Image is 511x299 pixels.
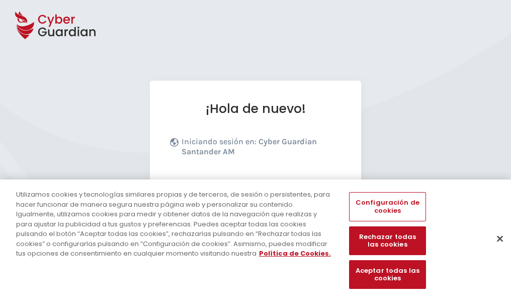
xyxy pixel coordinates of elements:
[170,101,341,116] h1: ¡Hola de nuevo!
[182,137,338,162] p: Iniciando sesión en:
[349,226,425,255] button: Rechazar todas las cookies
[16,190,334,259] div: Utilizamos cookies y tecnologías similares propias y de terceros, de sesión o persistentes, para ...
[182,137,317,156] b: Cyber Guardian Santander AM
[349,192,425,221] button: Configuración de cookies, Abre el cuadro de diálogo del centro de preferencias.
[259,249,331,258] a: Más información sobre su privacidad, se abre en una nueva pestaña
[489,227,511,250] button: Cerrar
[349,260,425,289] button: Aceptar todas las cookies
